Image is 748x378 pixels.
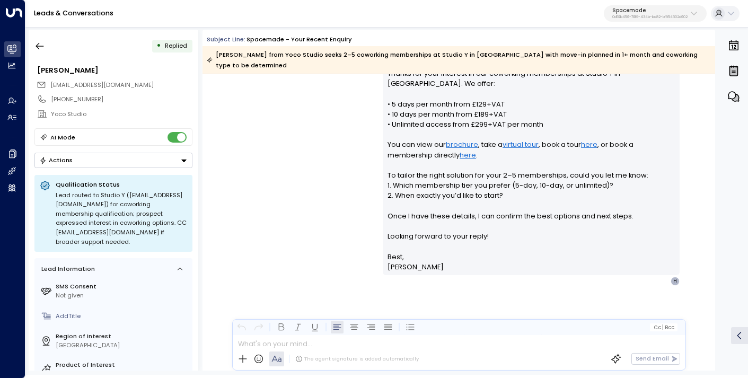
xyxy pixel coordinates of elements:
[56,180,187,189] p: Qualification Status
[51,110,192,119] div: Yoco Studio
[388,48,674,252] p: Hi [PERSON_NAME], Thanks for your interest in our coworking memberships at Studio Y in [GEOGRAPHI...
[295,355,419,363] div: The agent signature is added automatically
[50,132,75,143] div: AI Mode
[56,361,189,370] label: Product of Interest
[671,277,679,285] div: H
[156,38,161,54] div: •
[460,150,476,160] a: here
[34,153,192,168] button: Actions
[51,95,192,104] div: [PHONE_NUMBER]
[56,191,187,247] div: Lead routed to Studio Y ([EMAIL_ADDRESS][DOMAIN_NAME]) for coworking membership qualification; pr...
[503,139,539,150] a: virtual tour
[56,291,189,300] div: Not given
[207,35,245,43] span: Subject Line:
[247,35,352,44] div: Spacemade - your recent enquiry
[50,81,154,89] span: [EMAIL_ADDRESS][DOMAIN_NAME]
[388,262,444,272] span: [PERSON_NAME]
[56,369,189,378] div: Coworking Membership
[34,8,113,17] a: Leads & Conversations
[207,49,710,71] div: [PERSON_NAME] from Yoco Studio seeks 2–5 coworking memberships at Studio Y in [GEOGRAPHIC_DATA] w...
[56,282,189,291] label: SMS Consent
[34,153,192,168] div: Button group with a nested menu
[39,156,73,164] div: Actions
[56,332,189,341] label: Region of Interest
[650,323,677,331] button: Cc|Bcc
[653,324,674,330] span: Cc Bcc
[581,139,597,150] a: here
[662,324,663,330] span: |
[604,5,707,22] button: Spacemade0d57b456-76f9-434b-bc82-bf954502d602
[56,312,189,321] div: AddTitle
[50,81,154,90] span: yvie@yocostudio.co.uk
[612,15,688,19] p: 0d57b456-76f9-434b-bc82-bf954502d602
[388,252,404,262] span: Best,
[446,139,478,150] a: brochure
[38,265,95,274] div: Lead Information
[252,321,265,333] button: Redo
[612,7,688,14] p: Spacemade
[165,41,187,50] span: Replied
[37,65,192,75] div: [PERSON_NAME]
[56,341,189,350] div: [GEOGRAPHIC_DATA]
[235,321,248,333] button: Undo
